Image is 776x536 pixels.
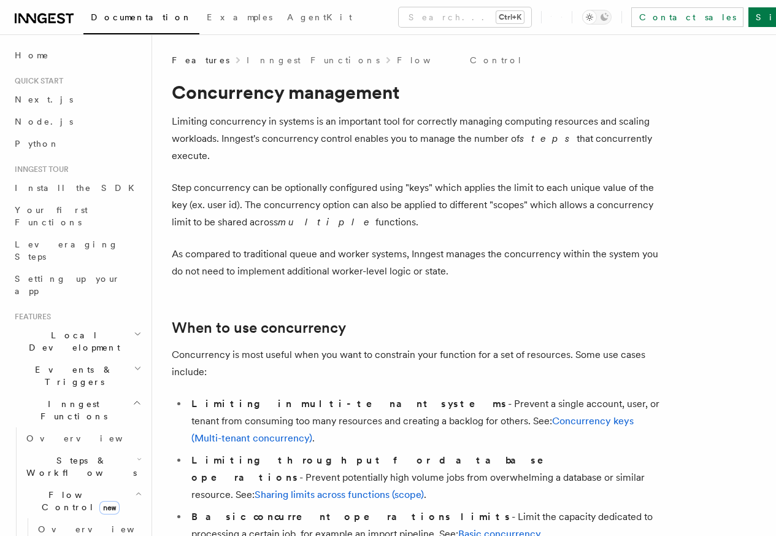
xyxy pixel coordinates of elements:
[172,81,663,103] h1: Concurrency management
[15,117,73,126] span: Node.js
[172,179,663,231] p: Step concurrency can be optionally configured using "keys" which applies the limit to each unique...
[278,216,375,228] em: multiple
[280,4,359,33] a: AgentKit
[21,427,144,449] a: Overview
[26,433,153,443] span: Overview
[15,274,120,296] span: Setting up your app
[10,44,144,66] a: Home
[91,12,192,22] span: Documentation
[10,233,144,268] a: Leveraging Steps
[99,501,120,515] span: new
[631,7,743,27] a: Contact sales
[21,484,144,518] button: Flow Controlnew
[10,76,63,86] span: Quick start
[15,95,73,104] span: Next.js
[199,4,280,33] a: Examples
[582,10,612,25] button: Toggle dark mode
[15,49,49,61] span: Home
[83,4,199,34] a: Documentation
[172,54,229,66] span: Features
[10,165,69,174] span: Inngest tour
[191,454,561,483] strong: Limiting throughput for database operations
[191,511,512,522] strong: Basic concurrent operations limits
[15,239,118,262] span: Leveraging Steps
[172,346,663,381] p: Concurrency is most useful when you want to constrain your function for a set of resources. Some ...
[10,268,144,302] a: Setting up your app
[10,312,51,322] span: Features
[172,246,663,280] p: As compared to traditional queue and worker systems, Inngest manages the concurrency within the s...
[21,454,137,479] span: Steps & Workflows
[10,177,144,199] a: Install the SDK
[10,88,144,111] a: Next.js
[188,395,663,447] li: - Prevent a single account, user, or tenant from consuming too many resources and creating a back...
[172,113,663,165] p: Limiting concurrency in systems is an important tool for correctly managing computing resources a...
[397,54,523,66] a: Flow Control
[38,524,164,534] span: Overview
[10,393,144,427] button: Inngest Functions
[10,324,144,359] button: Local Development
[10,133,144,155] a: Python
[191,398,508,410] strong: Limiting in multi-tenant systems
[10,329,134,354] span: Local Development
[10,111,144,133] a: Node.js
[10,398,133,422] span: Inngest Functions
[255,489,424,500] a: Sharing limits across functions (scope)
[21,489,135,513] span: Flow Control
[172,319,346,336] a: When to use concurrency
[287,12,352,22] span: AgentKit
[520,133,577,144] em: steps
[10,363,134,388] span: Events & Triggers
[10,199,144,233] a: Your first Functions
[247,54,380,66] a: Inngest Functions
[15,139,60,149] span: Python
[15,205,88,227] span: Your first Functions
[496,11,524,23] kbd: Ctrl+K
[15,183,142,193] span: Install the SDK
[21,449,144,484] button: Steps & Workflows
[188,452,663,503] li: - Prevent potentially high volume jobs from overwhelming a database or similar resource. See: .
[399,7,531,27] button: Search...Ctrl+K
[10,359,144,393] button: Events & Triggers
[207,12,272,22] span: Examples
